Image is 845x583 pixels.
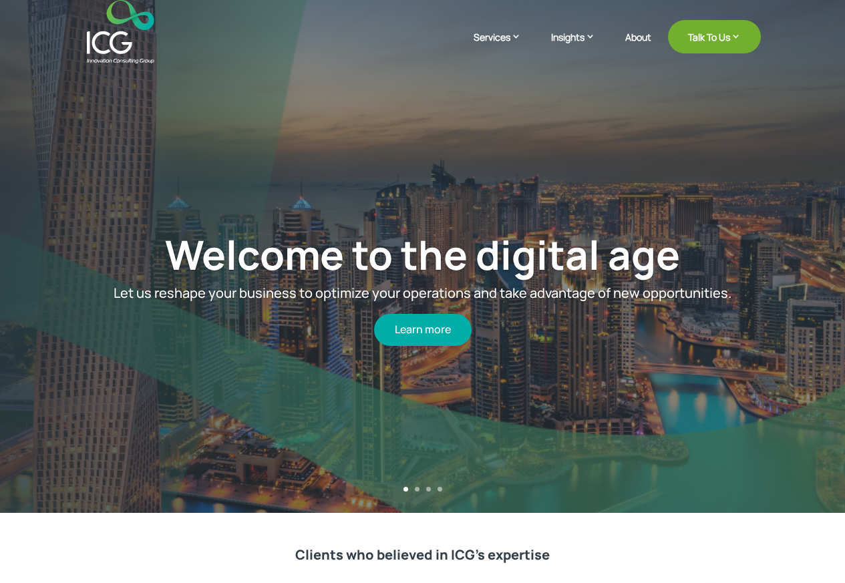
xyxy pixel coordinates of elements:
[778,519,845,583] iframe: Chat Widget
[85,547,761,570] h2: Clients who believed in ICG’s expertise
[625,32,651,63] a: About
[374,314,472,345] a: Learn more
[474,30,534,63] a: Services
[415,487,419,492] a: 2
[426,487,431,492] a: 3
[165,226,680,281] a: Welcome to the digital age
[438,487,442,492] a: 4
[551,30,609,63] a: Insights
[114,283,731,301] span: Let us reshape your business to optimize your operations and take advantage of new opportunities.
[668,20,761,53] a: Talk To Us
[403,487,408,492] a: 1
